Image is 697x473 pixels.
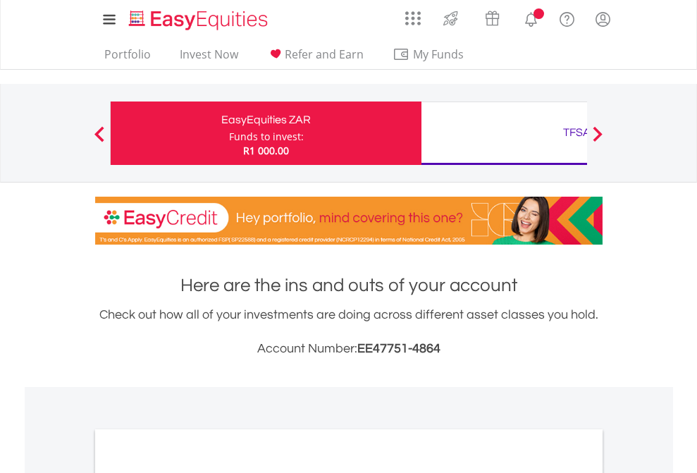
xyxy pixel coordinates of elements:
a: My Profile [585,4,621,35]
span: EE47751-4864 [357,342,440,355]
a: Portfolio [99,47,156,69]
img: EasyCredit Promotion Banner [95,197,603,245]
a: Notifications [513,4,549,32]
img: thrive-v2.svg [439,7,462,30]
button: Next [584,133,612,147]
img: vouchers-v2.svg [481,7,504,30]
div: Funds to invest: [229,130,304,144]
a: FAQ's and Support [549,4,585,32]
a: Home page [123,4,273,32]
button: Previous [85,133,113,147]
a: Refer and Earn [261,47,369,69]
span: R1 000.00 [243,144,289,157]
div: EasyEquities ZAR [119,110,413,130]
h3: Account Number: [95,339,603,359]
a: AppsGrid [396,4,430,26]
img: grid-menu-icon.svg [405,11,421,26]
span: Refer and Earn [285,47,364,62]
a: Invest Now [174,47,244,69]
div: Check out how all of your investments are doing across different asset classes you hold. [95,305,603,359]
span: My Funds [393,45,485,63]
a: Vouchers [471,4,513,30]
h1: Here are the ins and outs of your account [95,273,603,298]
img: EasyEquities_Logo.png [126,8,273,32]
